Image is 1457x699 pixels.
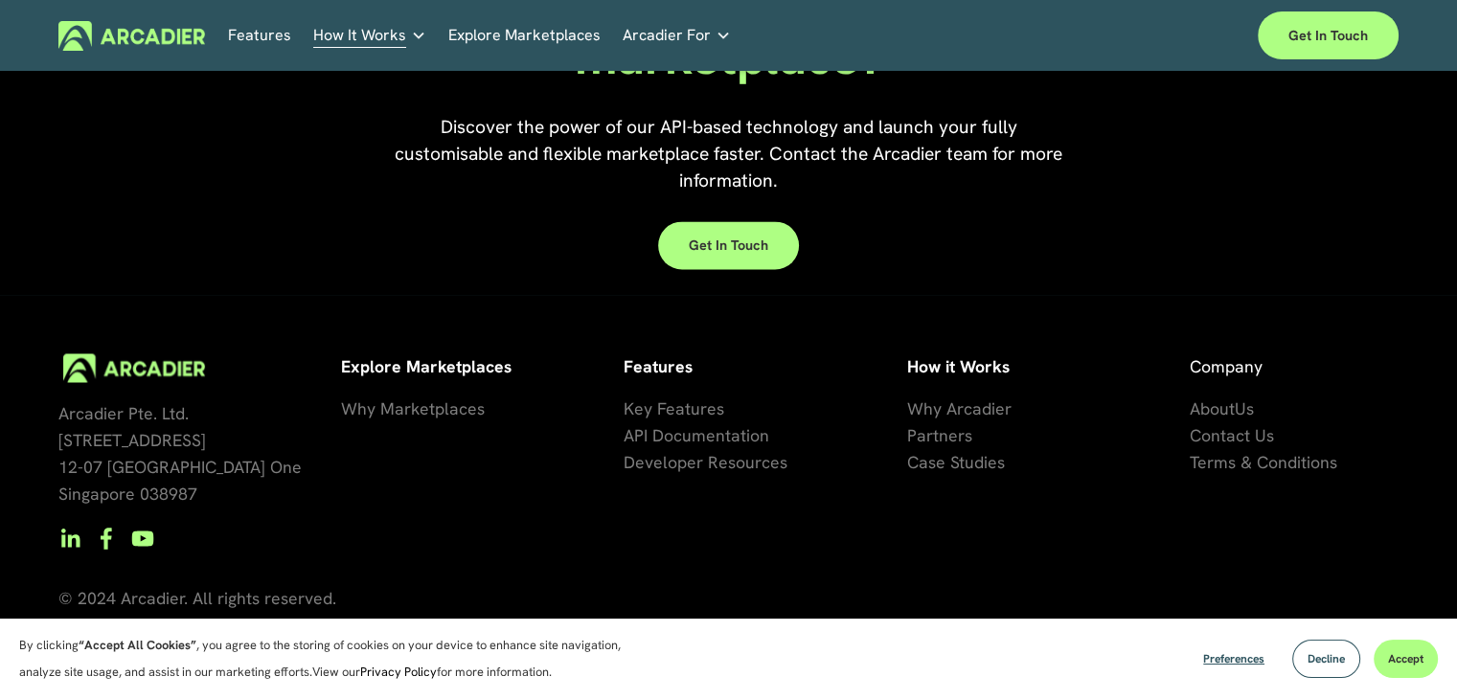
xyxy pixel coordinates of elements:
a: Privacy Policy [360,664,437,680]
p: By clicking , you agree to the storing of cookies on your device to enhance site navigation, anal... [19,632,642,686]
span: Arcadier Pte. Ltd. [STREET_ADDRESS] 12-07 [GEOGRAPHIC_DATA] One Singapore 038987 [58,402,302,505]
img: Arcadier [58,21,205,51]
a: Ca [907,449,928,476]
button: Preferences [1189,640,1279,678]
a: Contact Us [1190,422,1274,449]
span: How It Works [313,22,406,49]
span: Us [1235,397,1254,419]
a: YouTube [131,527,154,550]
span: Arcadier For [623,22,711,49]
span: © 2024 Arcadier. All rights reserved. [58,587,336,609]
span: Key Features [624,397,724,419]
a: Terms & Conditions [1190,449,1337,476]
span: Developer Resources [624,451,787,473]
span: Terms & Conditions [1190,451,1337,473]
a: Explore Marketplaces [448,21,601,51]
a: Facebook [95,527,118,550]
a: artners [917,422,972,449]
a: P [907,422,917,449]
a: API Documentation [624,422,769,449]
span: Discover the power of our API-based technology and launch your fully customisable and flexible ma... [395,115,1067,192]
span: Why Marketplaces [341,397,485,419]
span: Preferences [1203,651,1264,666]
a: folder dropdown [623,21,731,51]
a: Get in touch [1258,11,1399,59]
span: About [1190,397,1235,419]
a: se Studies [928,449,1005,476]
a: Key Features [624,395,724,422]
a: About [1190,395,1235,422]
span: Decline [1308,651,1345,666]
span: Company [1190,355,1263,377]
a: Why Marketplaces [341,395,485,422]
span: API Documentation [624,424,769,446]
button: Decline [1292,640,1360,678]
span: P [907,424,917,446]
strong: Explore Marketplaces [341,355,512,377]
a: folder dropdown [313,21,426,51]
span: Why Arcadier [907,397,1012,419]
a: Developer Resources [624,449,787,476]
strong: “Accept All Cookies” [79,637,196,653]
a: Features [228,21,291,51]
a: Why Arcadier [907,395,1012,422]
strong: Features [624,355,693,377]
a: LinkedIn [58,527,81,550]
iframe: Chat Widget [1361,607,1457,699]
a: Get in touch [658,221,799,269]
strong: How it Works [907,355,1010,377]
span: Contact Us [1190,424,1274,446]
span: Ca [907,451,928,473]
span: se Studies [928,451,1005,473]
span: artners [917,424,972,446]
